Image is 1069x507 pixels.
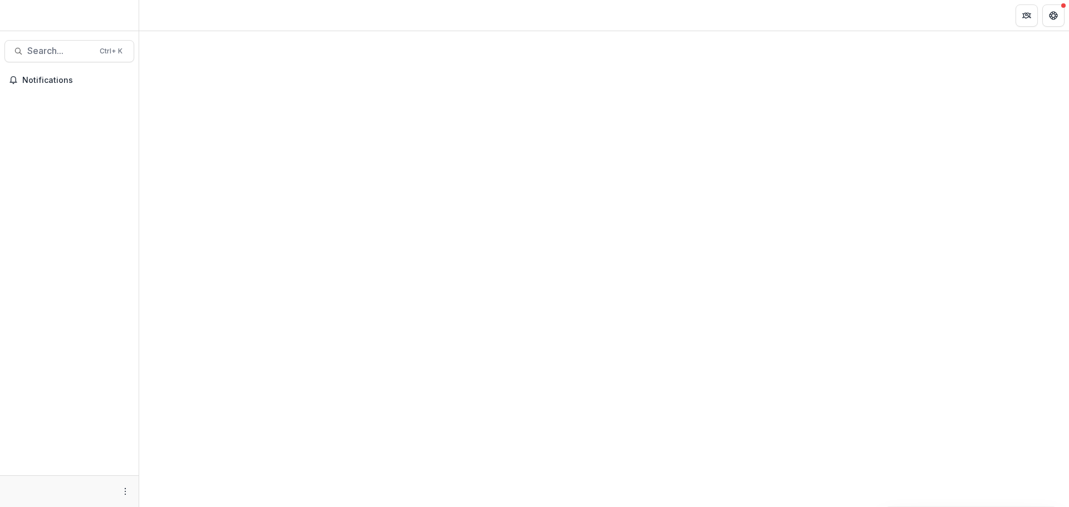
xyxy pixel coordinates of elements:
[1042,4,1065,27] button: Get Help
[4,40,134,62] button: Search...
[97,45,125,57] div: Ctrl + K
[144,7,191,23] nav: breadcrumb
[22,76,130,85] span: Notifications
[1016,4,1038,27] button: Partners
[119,485,132,498] button: More
[4,71,134,89] button: Notifications
[27,46,93,56] span: Search...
